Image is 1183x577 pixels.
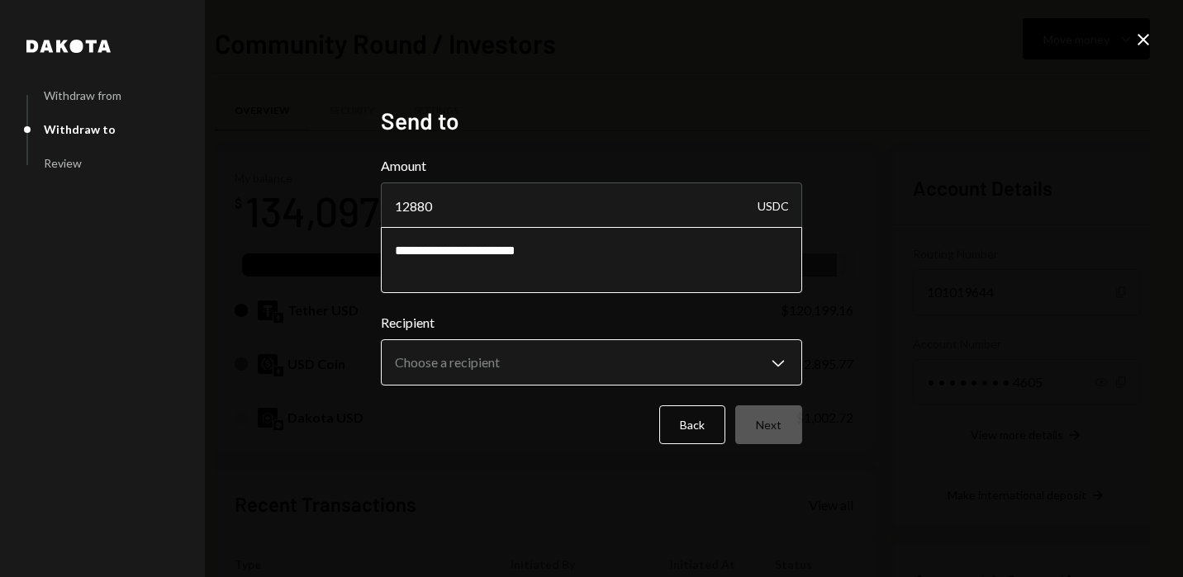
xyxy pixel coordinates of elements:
[659,405,725,444] button: Back
[44,156,82,170] div: Review
[381,313,802,333] label: Recipient
[381,105,802,137] h2: Send to
[758,182,789,229] div: USDC
[381,339,802,385] button: Recipient
[44,88,121,102] div: Withdraw from
[44,122,116,136] div: Withdraw to
[381,156,802,176] label: Amount
[381,182,802,229] input: Enter amount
